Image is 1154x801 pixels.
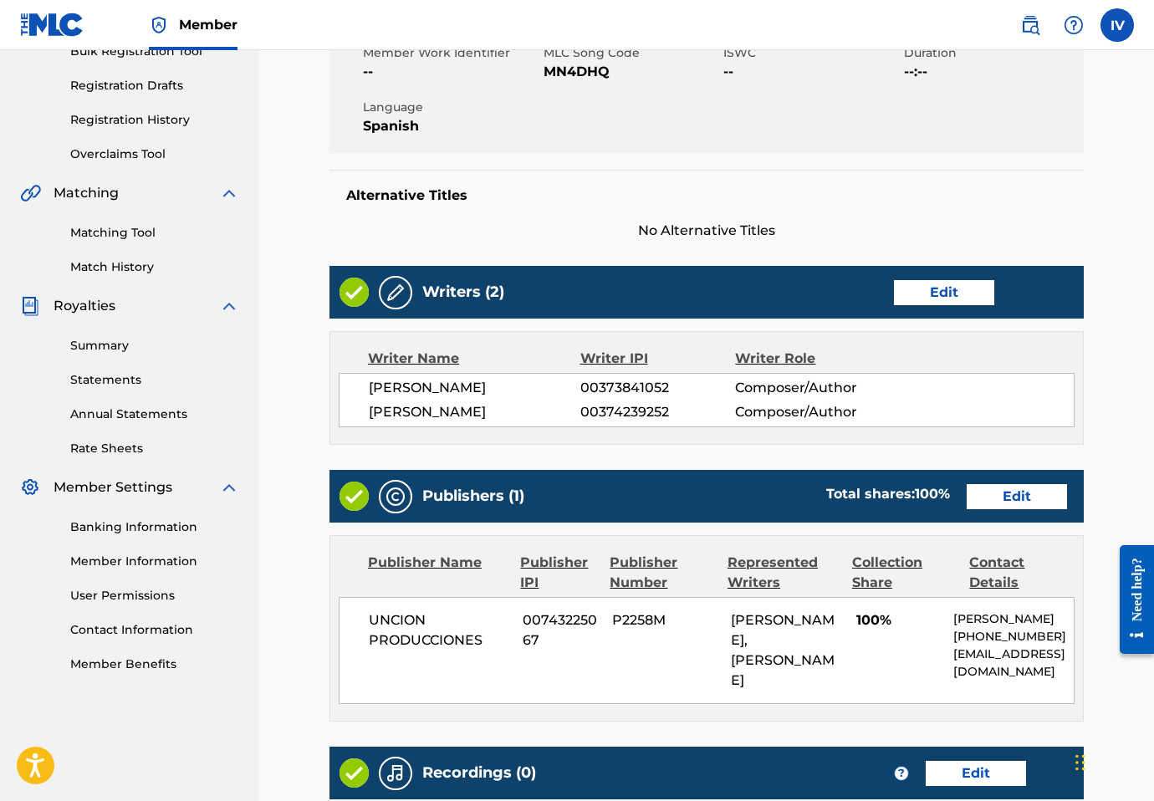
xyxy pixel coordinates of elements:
[580,378,735,398] span: 00373841052
[340,278,369,307] img: Valid
[219,477,239,497] img: expand
[70,656,239,673] a: Member Benefits
[70,258,239,276] a: Match History
[969,553,1075,593] div: Contact Details
[70,406,239,423] a: Annual Statements
[54,477,172,497] span: Member Settings
[70,518,239,536] a: Banking Information
[20,296,40,316] img: Royalties
[70,43,239,60] a: Bulk Registration Tool
[723,44,900,62] span: ISWC
[735,378,876,398] span: Composer/Author
[544,44,720,62] span: MLC Song Code
[422,283,504,302] h5: Writers (2)
[70,553,239,570] a: Member Information
[363,44,539,62] span: Member Work Identifier
[369,610,510,650] span: UNCION PRODUCCIONES
[54,296,115,316] span: Royalties
[149,15,169,35] img: Top Rightsholder
[20,13,84,37] img: MLC Logo
[580,402,735,422] span: 00374239252
[368,349,580,369] div: Writer Name
[915,486,950,502] span: 100 %
[70,224,239,242] a: Matching Tool
[1014,8,1047,42] a: Public Search
[1075,737,1085,788] div: Arrastrar
[70,111,239,129] a: Registration History
[363,62,539,82] span: --
[70,371,239,389] a: Statements
[422,763,536,783] h5: Recordings (0)
[219,183,239,203] img: expand
[953,645,1074,681] p: [EMAIL_ADDRESS][DOMAIN_NAME]
[329,221,1084,241] span: No Alternative Titles
[1057,8,1090,42] div: Help
[967,484,1067,509] a: Edit
[610,553,715,593] div: Publisher Number
[70,440,239,457] a: Rate Sheets
[70,621,239,639] a: Contact Information
[340,758,369,788] img: Valid
[894,280,994,305] a: Edit
[386,763,406,783] img: Recordings
[422,487,524,506] h5: Publishers (1)
[20,183,41,203] img: Matching
[852,553,957,593] div: Collection Share
[523,610,600,650] span: 00743225067
[70,587,239,605] a: User Permissions
[926,761,1026,786] a: Edit
[520,553,597,593] div: Publisher IPI
[179,15,237,34] span: Member
[904,44,1080,62] span: Duration
[219,296,239,316] img: expand
[70,77,239,94] a: Registration Drafts
[953,628,1074,645] p: [PHONE_NUMBER]
[54,183,119,203] span: Matching
[731,612,835,688] span: [PERSON_NAME], [PERSON_NAME]
[953,610,1074,628] p: [PERSON_NAME]
[20,477,40,497] img: Member Settings
[612,610,717,630] span: P2258M
[363,99,539,116] span: Language
[70,337,239,355] a: Summary
[363,116,539,136] span: Spanish
[70,145,239,163] a: Overclaims Tool
[346,187,1067,204] h5: Alternative Titles
[735,349,876,369] div: Writer Role
[904,62,1080,82] span: --:--
[826,484,950,504] div: Total shares:
[1070,721,1154,801] div: Widget de chat
[1020,15,1040,35] img: search
[368,553,508,593] div: Publisher Name
[1070,721,1154,801] iframe: Chat Widget
[1107,533,1154,667] iframe: Resource Center
[340,482,369,511] img: Valid
[1064,15,1084,35] img: help
[723,62,900,82] span: --
[895,767,908,780] span: ?
[386,487,406,507] img: Publishers
[369,402,580,422] span: [PERSON_NAME]
[856,610,941,630] span: 100%
[728,553,840,593] div: Represented Writers
[544,62,720,82] span: MN4DHQ
[735,402,876,422] span: Composer/Author
[369,378,580,398] span: [PERSON_NAME]
[386,283,406,303] img: Writers
[1100,8,1134,42] div: User Menu
[580,349,736,369] div: Writer IPI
